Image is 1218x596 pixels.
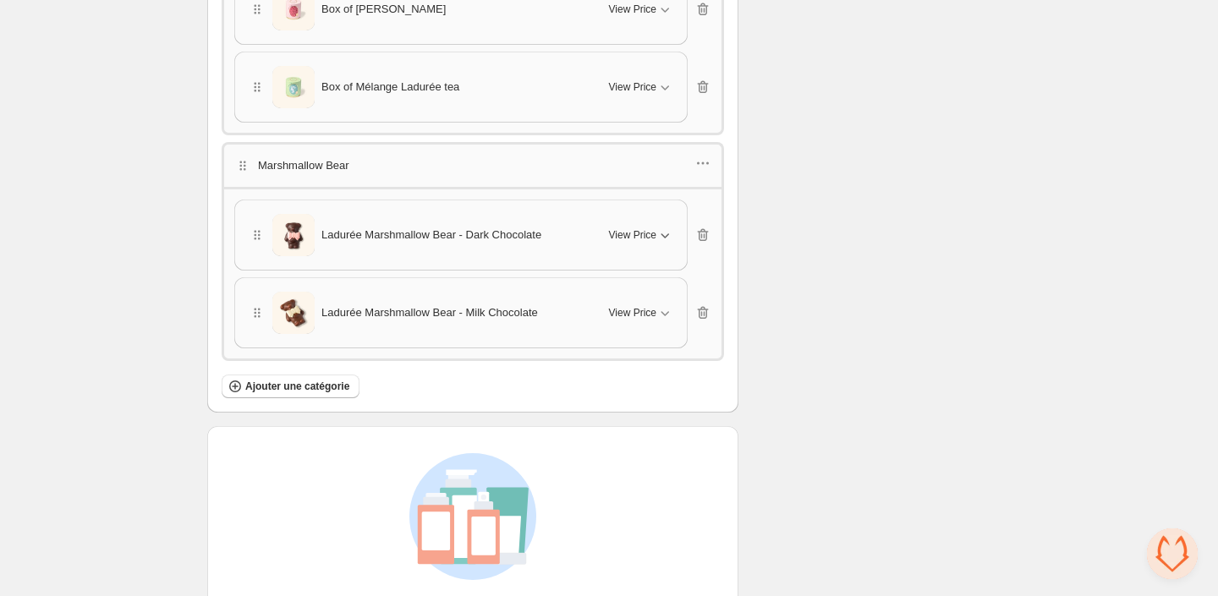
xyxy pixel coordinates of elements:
[258,157,349,174] p: Marshmallow Bear
[222,375,359,398] button: Ajouter une catégorie
[321,227,541,243] span: Ladurée Marshmallow Bear - Dark Chocolate
[609,228,656,242] span: View Price
[609,306,656,320] span: View Price
[1147,528,1198,579] div: Open chat
[272,210,315,260] img: Ladurée Marshmallow Bear - Dark Chocolate
[321,304,538,321] span: Ladurée Marshmallow Bear - Milk Chocolate
[245,380,349,393] span: Ajouter une catégorie
[609,80,656,94] span: View Price
[321,1,446,18] span: Box of [PERSON_NAME]
[599,221,683,249] button: View Price
[272,62,315,112] img: Box of Mélange Ladurée tea
[272,287,315,338] img: Ladurée Marshmallow Bear - Milk Chocolate
[321,79,459,96] span: Box of Mélange Ladurée tea
[599,74,683,101] button: View Price
[599,299,683,326] button: View Price
[609,3,656,16] span: View Price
